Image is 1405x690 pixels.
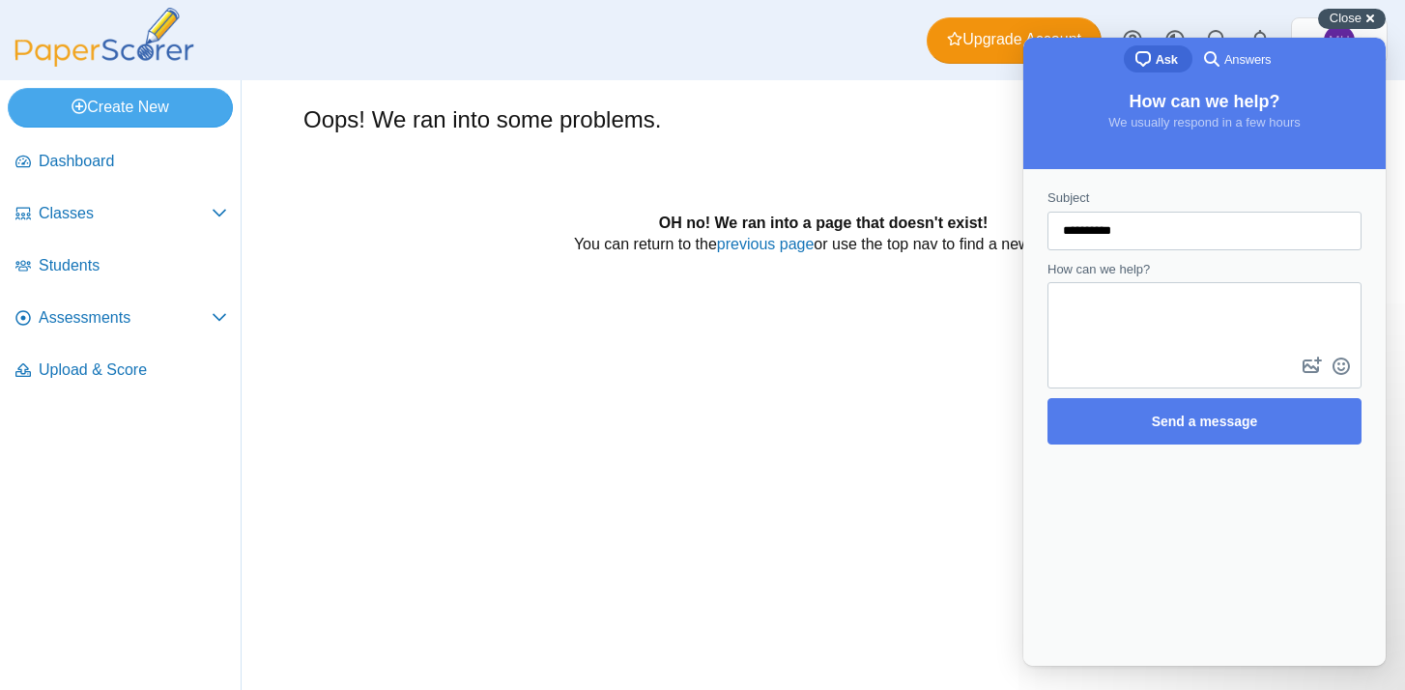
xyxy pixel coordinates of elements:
a: Classes [8,191,235,238]
a: Alerts [1239,19,1281,62]
span: Upgrade Account [947,29,1081,50]
a: Students [8,244,235,290]
div: You can return to the or use the top nav to find a new page. [365,213,1281,277]
a: Dashboard [8,139,235,186]
iframe: To enrich screen reader interactions, please activate Accessibility in Grammarly extension settings [1023,38,1386,666]
span: Upload & Score [39,359,227,381]
img: PaperScorer [8,8,201,67]
span: Close [1330,11,1362,25]
span: Maura Haward [1329,34,1350,47]
a: PaperScorer [8,53,201,70]
a: Assessments [8,296,235,342]
h1: Oops! We ran into some problems. [303,103,661,136]
a: Upload & Score [8,348,235,394]
span: Classes [39,203,212,224]
span: Students [39,255,227,276]
a: Create New [8,88,233,127]
span: Assessments [39,307,212,329]
a: Upgrade Account [927,17,1102,64]
a: previous page [717,236,815,252]
span: Dashboard [39,151,227,172]
b: OH no! We ran into a page that doesn't exist! [659,215,988,231]
button: Close [1318,9,1386,29]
